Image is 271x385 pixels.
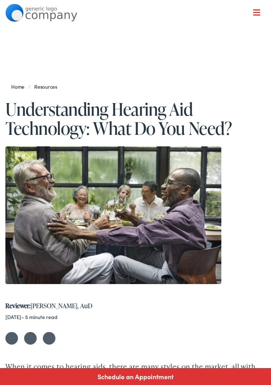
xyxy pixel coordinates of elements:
[5,99,266,138] h1: Understanding Hearing Aid Technology: What Do You Need?
[11,29,266,51] a: What We Offer
[5,301,31,310] strong: Reviewer:
[5,314,266,320] div: – 5 minute read
[31,83,61,90] a: Resources
[11,83,61,90] span: /
[11,83,28,90] a: Home
[24,332,37,345] a: Share on Facebook
[5,294,266,310] div: [PERSON_NAME], AuD
[5,332,18,345] a: Share on Twitter
[5,313,21,320] time: [DATE]
[43,332,55,345] a: Share on LinkedIn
